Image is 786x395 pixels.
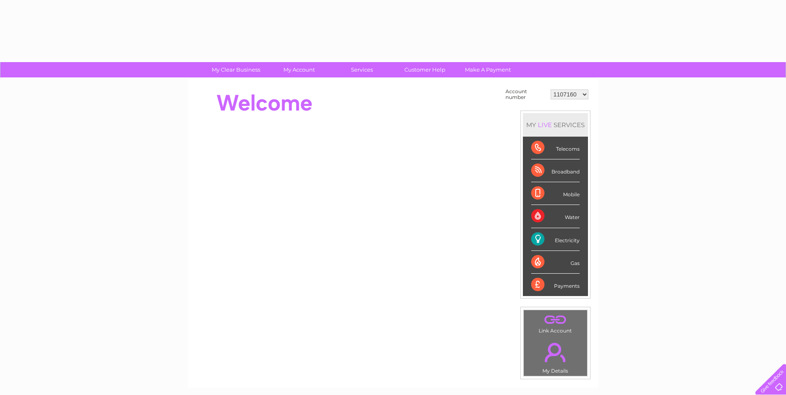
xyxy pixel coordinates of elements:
div: Mobile [531,182,580,205]
div: Gas [531,251,580,274]
div: Payments [531,274,580,296]
td: Account number [503,87,549,102]
div: Electricity [531,228,580,251]
div: LIVE [536,121,554,129]
a: . [526,338,585,367]
a: Services [328,62,396,77]
div: Telecoms [531,137,580,159]
div: MY SERVICES [523,113,588,137]
a: Make A Payment [454,62,522,77]
td: My Details [523,336,588,376]
a: My Clear Business [202,62,270,77]
a: . [526,312,585,327]
a: My Account [265,62,333,77]
div: Water [531,205,580,228]
a: Customer Help [391,62,459,77]
div: Broadband [531,159,580,182]
td: Link Account [523,310,588,336]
